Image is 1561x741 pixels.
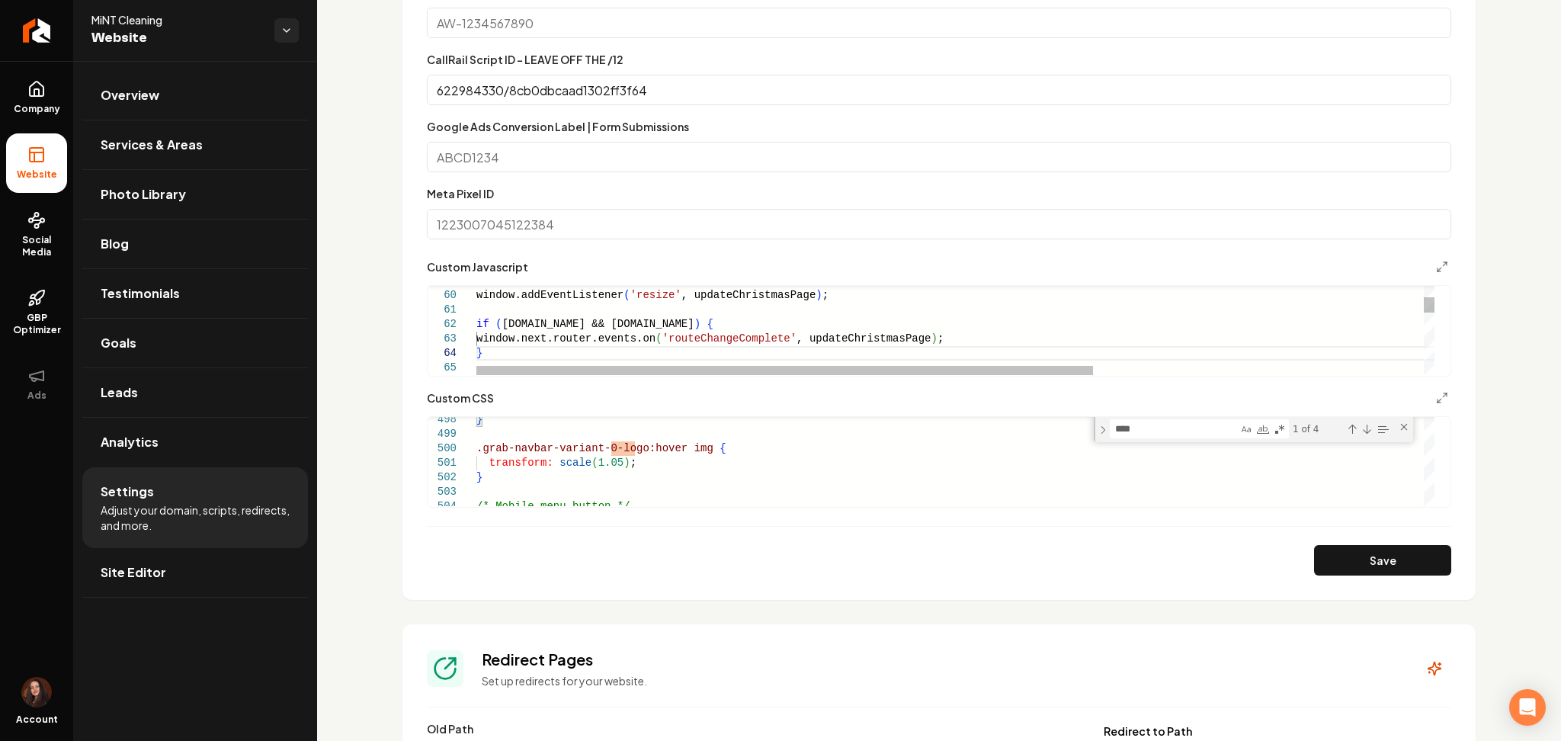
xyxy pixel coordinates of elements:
span: window.addEventListener [476,289,623,301]
span: { [707,318,713,330]
div: Toggle Replace [1096,417,1110,442]
div: 503 [428,485,457,499]
div: Close (Escape) [1398,421,1410,433]
a: Photo Library [82,170,308,219]
label: Custom Javascript [427,261,528,272]
span: Ads [21,390,53,402]
a: Social Media [6,199,67,271]
a: Testimonials [82,269,308,318]
label: Meta Pixel ID [427,187,494,200]
div: 62 [428,317,457,332]
div: 1 of 4 [1291,419,1344,438]
button: Save [1314,545,1451,576]
div: 63 [428,332,457,346]
span: Blog [101,235,129,253]
div: 64 [428,346,457,361]
button: Open user button [21,677,52,707]
div: 60 [428,288,457,303]
span: Analytics [101,433,159,451]
div: 61 [428,303,457,317]
label: CallRail Script ID - LEAVE OFF THE /12 [427,53,623,66]
div: 65 [428,361,457,375]
span: [DOMAIN_NAME] && [DOMAIN_NAME] [502,318,694,330]
div: Next Match (Enter) [1361,423,1373,435]
span: ( [655,332,662,345]
span: if [476,318,489,330]
a: Services & Areas [82,120,308,169]
label: Redirect to Path [1104,726,1396,736]
span: transform: [489,457,553,469]
span: 'resize' [630,289,681,301]
span: 'routeChangeComplete' [662,332,797,345]
span: Website [91,27,262,49]
span: .grab-navbar-variant-0-logo:hover [476,442,688,454]
a: Leads [82,368,308,417]
div: Use Regular Expression (Alt+R) [1272,422,1287,437]
div: 499 [428,427,457,441]
span: } [476,471,482,483]
span: { [720,442,726,454]
textarea: Find [1111,420,1238,438]
span: ) [623,457,630,469]
span: Testimonials [101,284,180,303]
input: 1223007045122384 [427,209,1451,239]
span: Company [8,103,66,115]
div: 504 [428,499,457,514]
h3: Redirect Pages [482,649,1399,670]
span: Social Media [6,234,67,258]
div: Match Whole Word (Alt+W) [1255,422,1271,437]
a: Blog [82,220,308,268]
div: 501 [428,456,457,470]
p: Set up redirects for your website. [482,673,1399,688]
a: Overview [82,71,308,120]
span: ; [822,289,829,301]
img: Delfina Cavallaro [21,677,52,707]
span: Services & Areas [101,136,203,154]
span: ) [931,332,938,345]
span: MiNT Cleaning [91,12,262,27]
a: Goals [82,319,308,367]
span: , updateChristmasPage [681,289,816,301]
span: , updateChristmasPage [797,332,931,345]
a: Site Editor [82,548,308,597]
label: Custom CSS [427,393,494,403]
button: Ads [6,354,67,414]
img: Rebolt Logo [23,18,51,43]
a: GBP Optimizer [6,277,67,348]
label: Old Path [427,722,473,736]
span: Leads [101,383,138,402]
span: GBP Optimizer [6,312,67,336]
span: Photo Library [101,185,186,204]
a: Company [6,68,67,127]
span: ) [816,289,822,301]
div: Find in Selection (Alt+L) [1374,421,1391,438]
span: Overview [101,86,159,104]
span: Site Editor [101,563,166,582]
div: Previous Match (Shift+Enter) [1346,423,1358,435]
span: ( [495,318,502,330]
span: /* Mobile menu button */ [476,500,630,512]
div: Find / Replace [1094,417,1413,442]
span: ) [694,318,700,330]
span: scale [559,457,591,469]
span: Website [11,168,63,181]
span: Goals [101,334,136,352]
div: 500 [428,441,457,456]
span: ( [591,457,598,469]
span: window.next.router.events.on [476,332,655,345]
div: Match Case (Alt+C) [1239,422,1254,437]
a: Analytics [82,418,308,467]
div: Open Intercom Messenger [1509,689,1546,726]
span: ( [623,289,630,301]
input: AW-1234567890 [427,8,1451,38]
span: Account [16,714,58,726]
span: ; [630,457,636,469]
input: XXXXXXX/XXXXXXX [427,75,1451,105]
span: ; [938,332,944,345]
span: Settings [101,483,154,501]
label: Google Ads Conversion Label | Form Submissions [427,120,689,133]
span: Adjust your domain, scripts, redirects, and more. [101,502,290,533]
span: img [694,442,713,454]
input: ABCD1234 [427,142,1451,172]
span: } [476,347,482,359]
